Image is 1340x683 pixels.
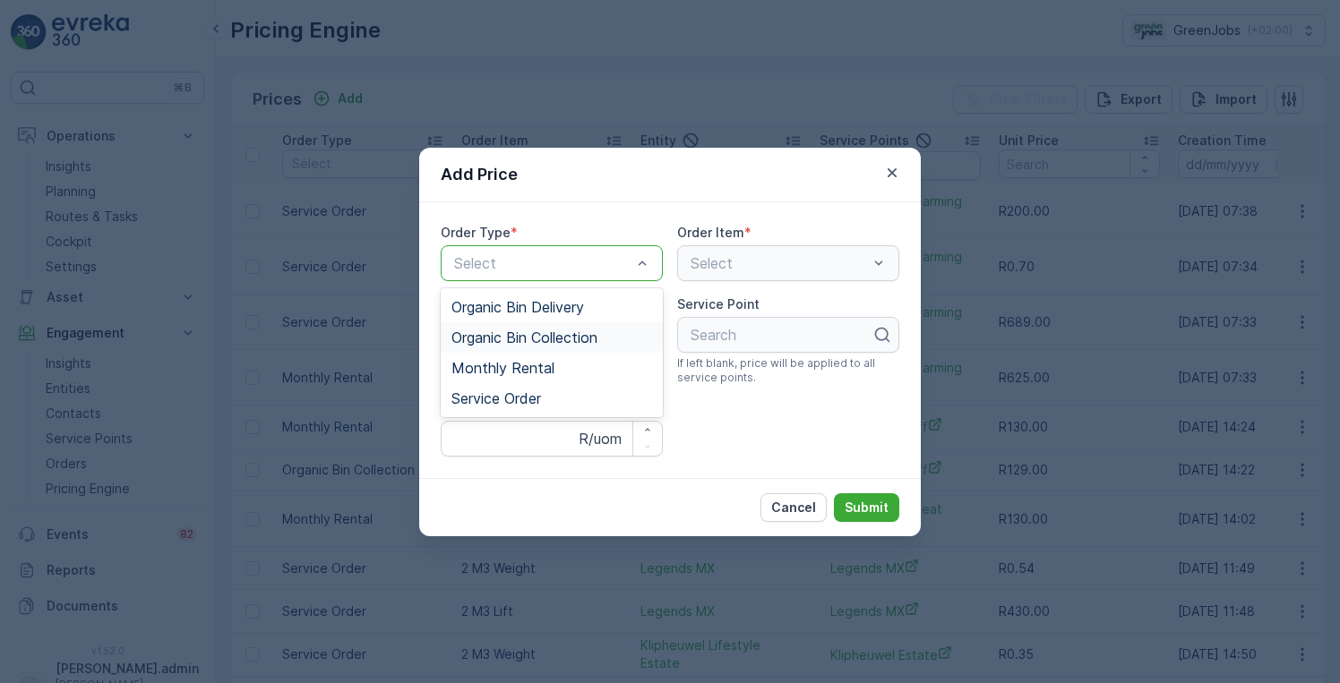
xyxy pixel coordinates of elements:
[845,499,889,517] p: Submit
[677,225,744,240] label: Order Item
[451,360,554,376] span: Monthly Rental
[451,390,541,406] span: Service Order
[834,493,899,522] button: Submit
[677,356,899,385] span: If left blank, price will be applied to all service points.
[451,329,597,346] span: Organic Bin Collection
[760,493,827,522] button: Cancel
[454,252,631,274] p: Select
[441,225,511,240] label: Order Type
[579,428,622,449] p: R/uom
[677,296,760,312] label: Service Point
[771,499,816,517] p: Cancel
[451,299,584,315] span: Organic Bin Delivery
[441,162,518,187] p: Add Price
